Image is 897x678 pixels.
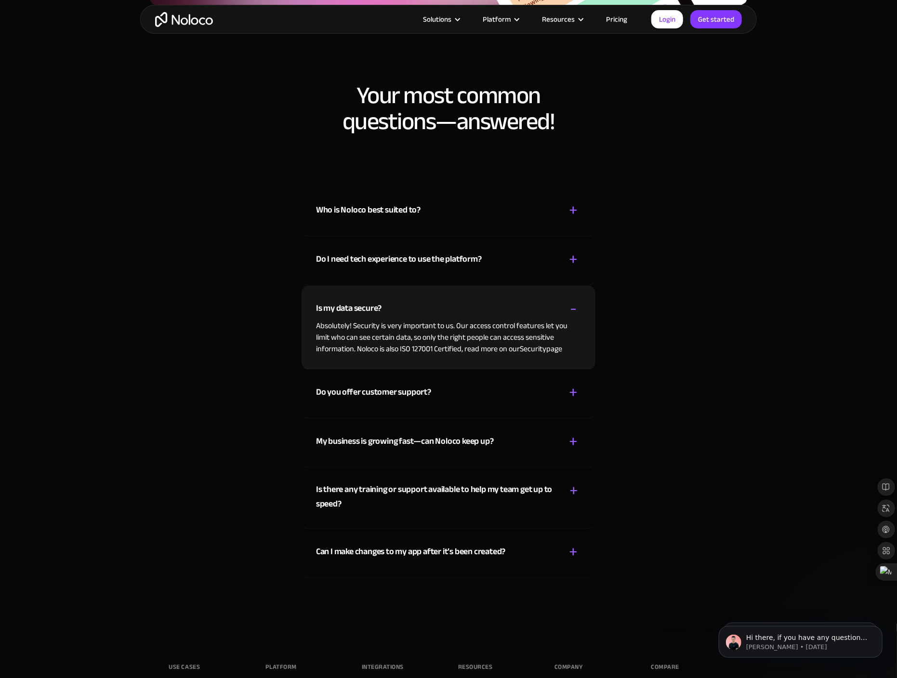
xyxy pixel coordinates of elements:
div: Use Cases [169,660,200,675]
div: - [570,300,577,317]
div: Do you offer customer support? [316,385,431,399]
div: Is my data secure? [316,301,382,316]
div: + [569,433,578,450]
a: Login [651,10,683,28]
div: Can I make changes to my app after it’s been created? [316,545,505,559]
div: + [569,384,578,401]
div: Company [554,660,583,675]
iframe: Intercom notifications message [704,606,897,673]
div: Platform [265,660,297,675]
div: Is there any training or support available to help my team get up to speed? [316,482,555,511]
div: + [569,482,578,499]
div: Platform [483,13,511,26]
a: home [155,12,213,27]
a: Security [520,342,546,356]
div: Compare [651,660,679,675]
div: My business is growing fast—can Noloco keep up? [316,434,494,449]
div: Solutions [423,13,451,26]
a: Pricing [594,13,639,26]
div: Do I need tech experience to use the platform? [316,252,482,266]
div: Platform [471,13,530,26]
div: Resources [458,660,493,675]
div: Solutions [411,13,471,26]
div: INTEGRATIONS [362,660,404,675]
p: Absolutely! Security is very important to us. Our access control features let you limit who can s... [316,320,581,355]
a: Get started [690,10,742,28]
div: + [569,202,578,219]
div: + [569,544,578,560]
div: + [569,251,578,268]
div: Who is Noloco best suited to? [316,203,421,217]
div: Resources [542,13,575,26]
div: Resources [530,13,594,26]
